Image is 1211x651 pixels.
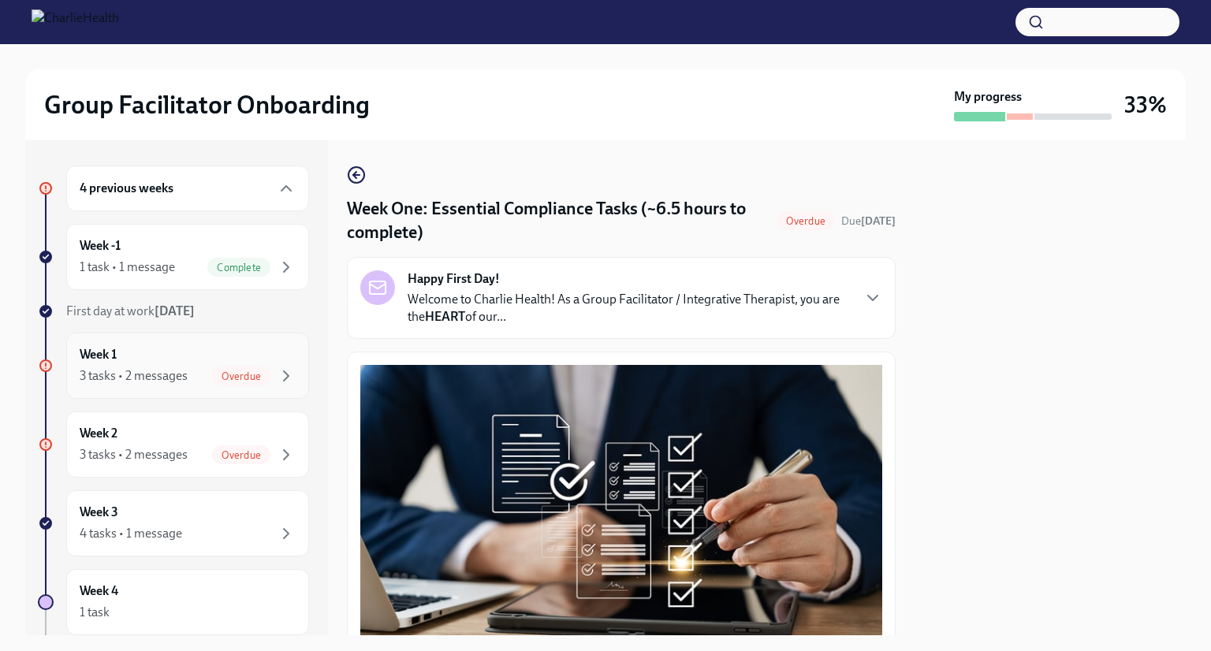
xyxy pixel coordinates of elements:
[80,367,188,385] div: 3 tasks • 2 messages
[38,569,309,635] a: Week 41 task
[212,370,270,382] span: Overdue
[44,89,370,121] h2: Group Facilitator Onboarding
[32,9,119,35] img: CharlieHealth
[80,604,110,621] div: 1 task
[1124,91,1167,119] h3: 33%
[38,490,309,556] a: Week 34 tasks • 1 message
[80,582,118,600] h6: Week 4
[212,449,270,461] span: Overdue
[861,214,896,228] strong: [DATE]
[66,166,309,211] div: 4 previous weeks
[80,237,121,255] h6: Week -1
[360,365,882,638] button: Zoom image
[841,214,896,228] span: Due
[80,446,188,463] div: 3 tasks • 2 messages
[155,303,195,318] strong: [DATE]
[425,309,465,324] strong: HEART
[38,411,309,478] a: Week 23 tasks • 2 messagesOverdue
[954,88,1022,106] strong: My progress
[80,346,117,363] h6: Week 1
[80,180,173,197] h6: 4 previous weeks
[207,262,270,273] span: Complete
[777,215,835,227] span: Overdue
[80,525,182,542] div: 4 tasks • 1 message
[80,259,175,276] div: 1 task • 1 message
[408,270,500,288] strong: Happy First Day!
[66,303,195,318] span: First day at work
[38,303,309,320] a: First day at work[DATE]
[80,504,118,521] h6: Week 3
[408,291,851,325] p: Welcome to Charlie Health! As a Group Facilitator / Integrative Therapist, you are the of our...
[80,425,117,442] h6: Week 2
[38,224,309,290] a: Week -11 task • 1 messageComplete
[347,197,770,244] h4: Week One: Essential Compliance Tasks (~6.5 hours to complete)
[38,333,309,399] a: Week 13 tasks • 2 messagesOverdue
